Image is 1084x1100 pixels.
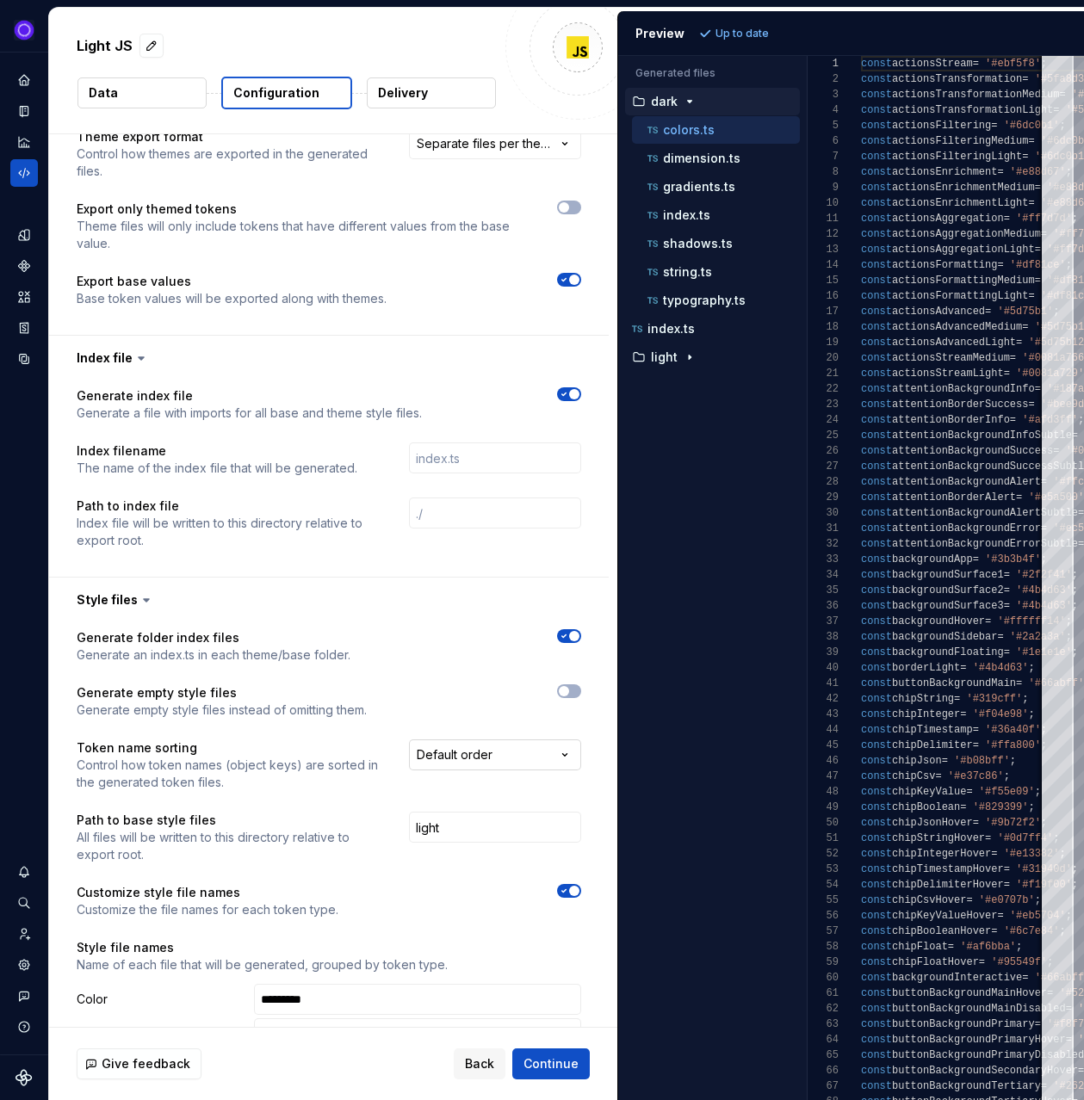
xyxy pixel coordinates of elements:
div: 41 [808,676,839,691]
p: Theme files will only include tokens that have different values from the base value. [77,218,526,252]
span: attentionBackgroundAlert [892,476,1041,488]
a: Code automation [10,159,38,187]
span: backgroundFloating [892,646,1004,658]
span: const [861,135,892,147]
span: backgroundApp [892,553,973,565]
span: '#2f2f41' [1016,569,1072,581]
span: = [1028,399,1034,411]
span: '#0081a729' [1016,368,1084,380]
p: Export only themed tokens [77,201,526,218]
span: '#4b4d63' [1016,584,1072,596]
div: Preview [635,25,684,42]
p: Generate index file [77,387,422,405]
div: 37 [808,614,839,629]
span: const [861,213,892,225]
span: const [861,677,892,689]
p: Path to index file [77,497,378,515]
span: = [985,306,991,318]
span: = [941,755,947,767]
span: chipJson [892,755,942,767]
p: Base token values will be exported along with themes. [77,290,387,307]
p: The name of the index file that will be generated. [77,460,357,477]
span: ; [1028,708,1034,720]
span: actionsStream [892,58,973,70]
div: 21 [808,366,839,381]
button: dimension.ts [632,149,800,168]
button: light [625,348,800,367]
p: Export base values [77,273,387,290]
span: actionsFilteringLight [892,151,1022,163]
div: 33 [808,552,839,567]
span: const [861,182,892,194]
div: 14 [808,257,839,273]
span: const [861,693,892,705]
span: = [991,120,997,132]
span: = [1003,600,1009,612]
input: ./ [409,497,581,528]
div: 39 [808,645,839,660]
div: 36 [808,598,839,614]
div: 16 [808,288,839,304]
span: const [861,708,892,720]
p: typography.ts [663,294,746,307]
span: const [861,569,892,581]
span: = [997,166,1003,178]
input: index.ts [409,442,581,473]
span: attentionBorderAlert [892,491,1016,504]
div: 15 [808,273,839,288]
span: '#66abff' [1028,677,1084,689]
span: '#b08bff' [954,755,1010,767]
span: ; [1003,770,1009,782]
p: gradients.ts [663,180,735,194]
div: 4 [808,102,839,118]
span: const [861,429,892,442]
div: 11 [808,211,839,226]
span: const [861,584,892,596]
div: 12 [808,226,839,242]
p: Generate empty style files [77,684,367,701]
div: 17 [808,304,839,319]
div: 30 [808,505,839,521]
span: chipCsv [892,770,935,782]
a: Analytics [10,128,38,156]
span: actionsAdvanced [892,306,985,318]
div: 31 [808,521,839,536]
img: 868fd657-9a6c-419b-b302-5d6615f36a2c.png [14,20,34,40]
p: index.ts [663,208,710,222]
span: const [861,755,892,767]
input: ./base [409,812,581,843]
div: 23 [808,397,839,412]
span: const [861,228,892,240]
span: const [861,244,892,256]
span: actionsFilteringMedium [892,135,1028,147]
span: const [861,290,892,302]
span: attentionBackgroundError [892,522,1041,535]
p: Generate folder index files [77,629,350,646]
span: actionsEnrichment [892,166,997,178]
span: '#4b4d63' [972,662,1028,674]
a: Assets [10,283,38,311]
div: 24 [808,412,839,428]
span: = [972,58,978,70]
button: index.ts [632,206,800,225]
div: 46 [808,753,839,769]
div: Storybook stories [10,314,38,342]
span: = [972,739,978,751]
p: Generate a file with imports for all base and theme style files. [77,405,422,422]
span: '#36a40f' [985,724,1041,736]
span: chipDelimiter [892,739,973,751]
div: 43 [808,707,839,722]
span: = [1028,135,1034,147]
div: 47 [808,769,839,784]
span: actionsTransformationMedium [892,89,1059,101]
a: Components [10,252,38,280]
span: '#6dc0b1' [1003,120,1059,132]
span: const [861,89,892,101]
span: const [861,631,892,643]
span: actionsAggregation [892,213,1004,225]
span: '#3b3b4f' [985,553,1041,565]
button: Configuration [221,77,352,109]
span: = [954,693,960,705]
span: const [861,120,892,132]
div: 1 [808,56,839,71]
